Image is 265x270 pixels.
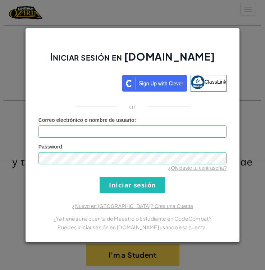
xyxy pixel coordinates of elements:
[100,177,165,193] input: Iniciar sesión
[38,75,119,92] a: Iniciar sesión con Google. Se abre en una nueva pestaña.
[168,165,227,171] a: ¿Olvidaste tu contraseña?
[38,144,62,150] span: Password
[38,223,227,231] p: Puedes iniciar sesión en [DOMAIN_NAME] usando esa cuenta.
[38,74,119,90] div: Iniciar sesión con Google. Se abre en una nueva pestaña.
[38,50,227,71] h2: Iniciar sesión en [DOMAIN_NAME]
[35,74,122,90] iframe: Botón Iniciar sesión con Google
[38,214,227,223] p: ¿Ya tienes una cuenta de Maestro o Estudiante en CodeCombat?
[38,116,136,124] label: :
[38,117,134,123] span: Correo electrónico o nombre de usuario
[72,203,193,209] a: ¿Nuevo en [GEOGRAPHIC_DATA]? Crea una Cuenta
